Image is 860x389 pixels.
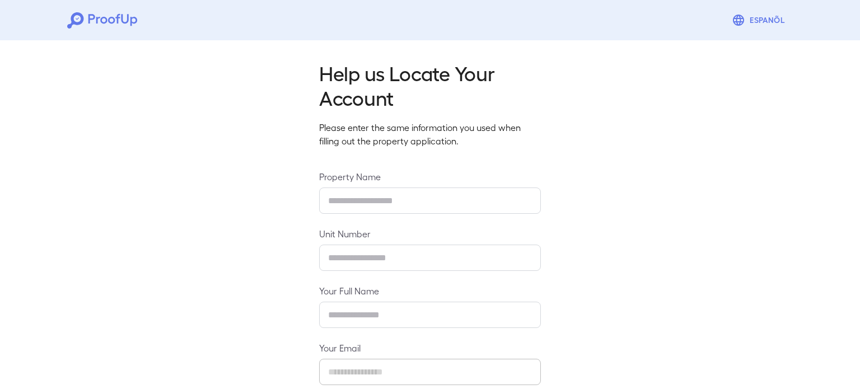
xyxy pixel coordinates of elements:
[319,170,541,183] label: Property Name
[727,9,793,31] button: Espanõl
[319,60,541,110] h2: Help us Locate Your Account
[319,227,541,240] label: Unit Number
[319,284,541,297] label: Your Full Name
[319,121,541,148] p: Please enter the same information you used when filling out the property application.
[319,341,541,354] label: Your Email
